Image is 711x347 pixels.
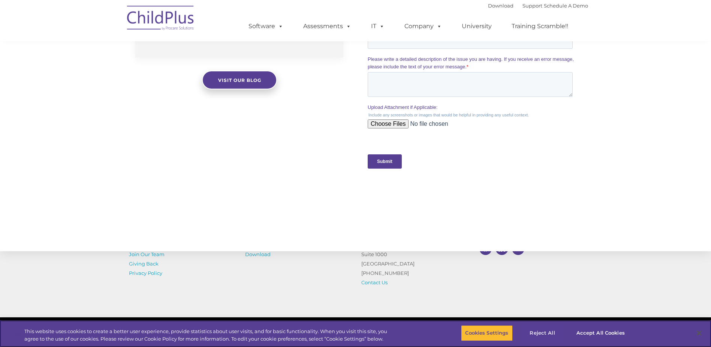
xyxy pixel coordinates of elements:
a: Join Our Team [129,251,165,257]
a: Software [241,19,291,34]
button: Reject All [519,325,566,341]
a: IT [364,19,392,34]
a: Visit our blog [202,71,277,89]
img: ChildPlus by Procare Solutions [123,0,198,38]
a: Support [522,3,542,9]
a: Training Scramble!! [504,19,576,34]
p: [STREET_ADDRESS] Suite 1000 [GEOGRAPHIC_DATA] [PHONE_NUMBER] [361,240,466,287]
a: Contact Us [361,279,388,285]
div: This website uses cookies to create a better user experience, provide statistics about user visit... [24,328,391,342]
a: Company [397,19,449,34]
a: Download [245,251,271,257]
span: Phone number [104,80,136,86]
a: Download [488,3,513,9]
a: Assessments [296,19,359,34]
button: Cookies Settings [461,325,512,341]
a: University [454,19,499,34]
button: Accept All Cookies [572,325,629,341]
button: Close [691,325,707,341]
a: Privacy Policy [129,270,162,276]
a: Giving Back [129,261,159,267]
span: Last name [104,50,127,55]
a: Schedule A Demo [544,3,588,9]
span: Visit our blog [218,77,261,83]
font: | [488,3,588,9]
